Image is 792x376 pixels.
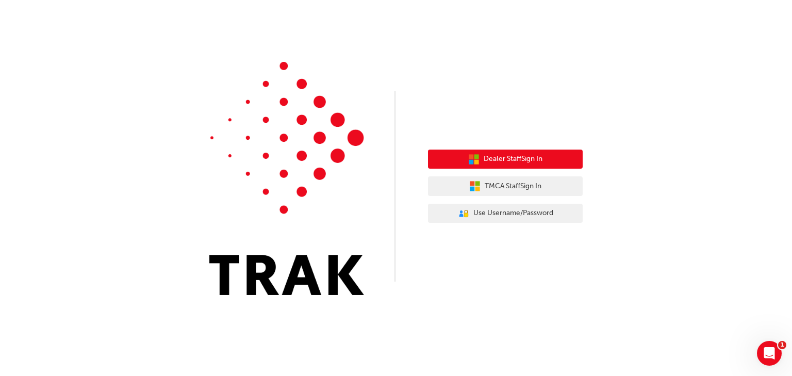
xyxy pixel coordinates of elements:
span: TMCA Staff Sign In [485,181,541,192]
button: Use Username/Password [428,204,583,223]
img: Trak [209,62,364,295]
button: TMCA StaffSign In [428,176,583,196]
span: 1 [778,341,786,349]
button: Dealer StaffSign In [428,150,583,169]
span: Dealer Staff Sign In [484,153,542,165]
span: Use Username/Password [473,207,553,219]
iframe: Intercom live chat [757,341,782,366]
